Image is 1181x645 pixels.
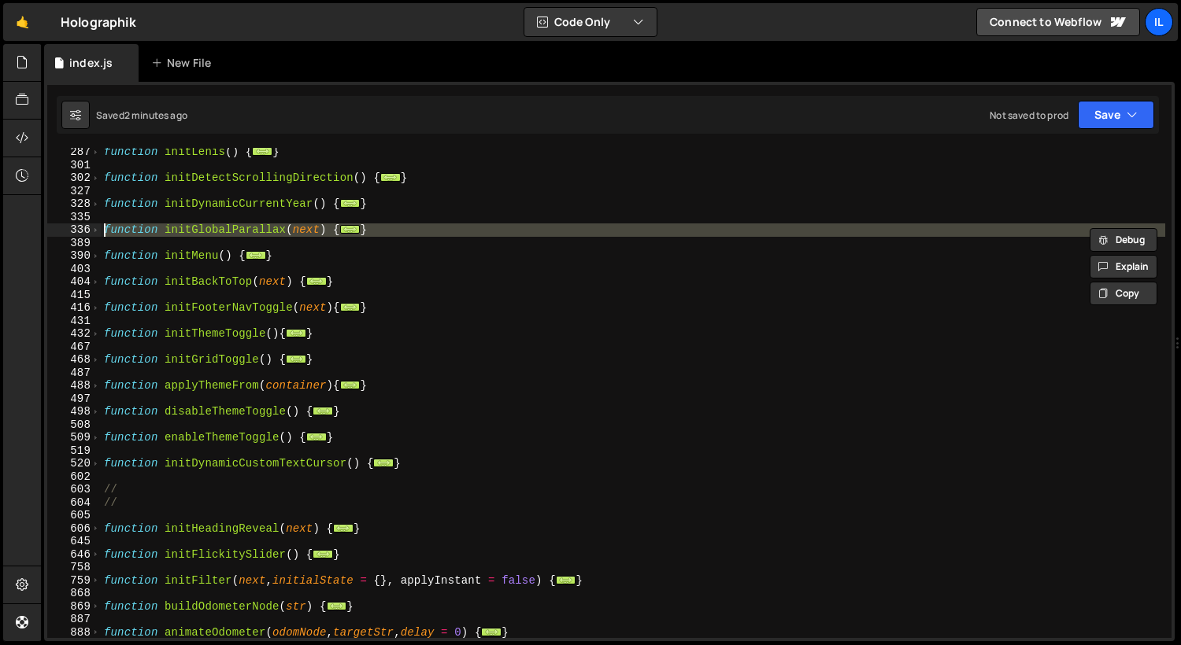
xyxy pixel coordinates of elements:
span: ... [306,433,327,441]
div: 645 [47,535,101,548]
div: 404 [47,275,101,289]
div: 508 [47,418,101,432]
div: 327 [47,185,101,198]
div: 468 [47,353,101,367]
div: 287 [47,146,101,159]
div: 498 [47,405,101,418]
div: 888 [47,626,101,639]
span: ... [286,355,306,363]
div: 467 [47,341,101,354]
div: 403 [47,263,101,276]
a: Il [1145,8,1173,36]
div: 604 [47,496,101,510]
div: 487 [47,367,101,380]
div: 603 [47,483,101,496]
div: 432 [47,327,101,341]
button: Explain [1090,255,1157,278]
div: 2 minutes ago [124,109,187,122]
span: ... [340,381,361,389]
div: New File [151,55,217,71]
span: ... [313,549,333,558]
span: ... [246,251,266,260]
div: 602 [47,470,101,484]
a: Connect to Webflow [976,8,1140,36]
span: ... [373,459,394,467]
div: 869 [47,600,101,614]
div: Holographik [61,13,136,31]
div: 519 [47,444,101,458]
div: 488 [47,379,101,393]
div: Not saved to prod [990,109,1068,122]
div: 887 [47,613,101,626]
span: ... [327,601,347,610]
div: 868 [47,587,101,600]
div: 497 [47,393,101,406]
div: 301 [47,159,101,172]
div: 759 [47,574,101,588]
div: 415 [47,289,101,302]
div: 328 [47,197,101,211]
span: ... [313,407,333,415]
span: ... [252,147,272,156]
div: 336 [47,223,101,237]
div: index.js [69,55,113,71]
div: 431 [47,315,101,328]
span: ... [333,523,354,532]
div: 520 [47,457,101,470]
div: 390 [47,249,101,263]
div: 509 [47,431,101,444]
span: ... [286,329,306,337]
span: ... [481,627,502,636]
span: ... [340,199,361,208]
div: 606 [47,522,101,536]
button: Save [1078,101,1154,129]
span: ... [306,277,327,286]
span: ... [556,575,576,584]
button: Copy [1090,282,1157,305]
span: ... [340,303,361,311]
div: Saved [96,109,187,122]
div: 302 [47,171,101,185]
div: 758 [47,561,101,574]
div: 646 [47,548,101,562]
button: Code Only [524,8,657,36]
span: ... [340,225,361,234]
a: 🤙 [3,3,42,41]
div: 416 [47,301,101,315]
span: ... [380,173,401,182]
div: 389 [47,237,101,250]
button: Debug [1090,228,1157,252]
div: 335 [47,211,101,224]
div: 605 [47,509,101,522]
